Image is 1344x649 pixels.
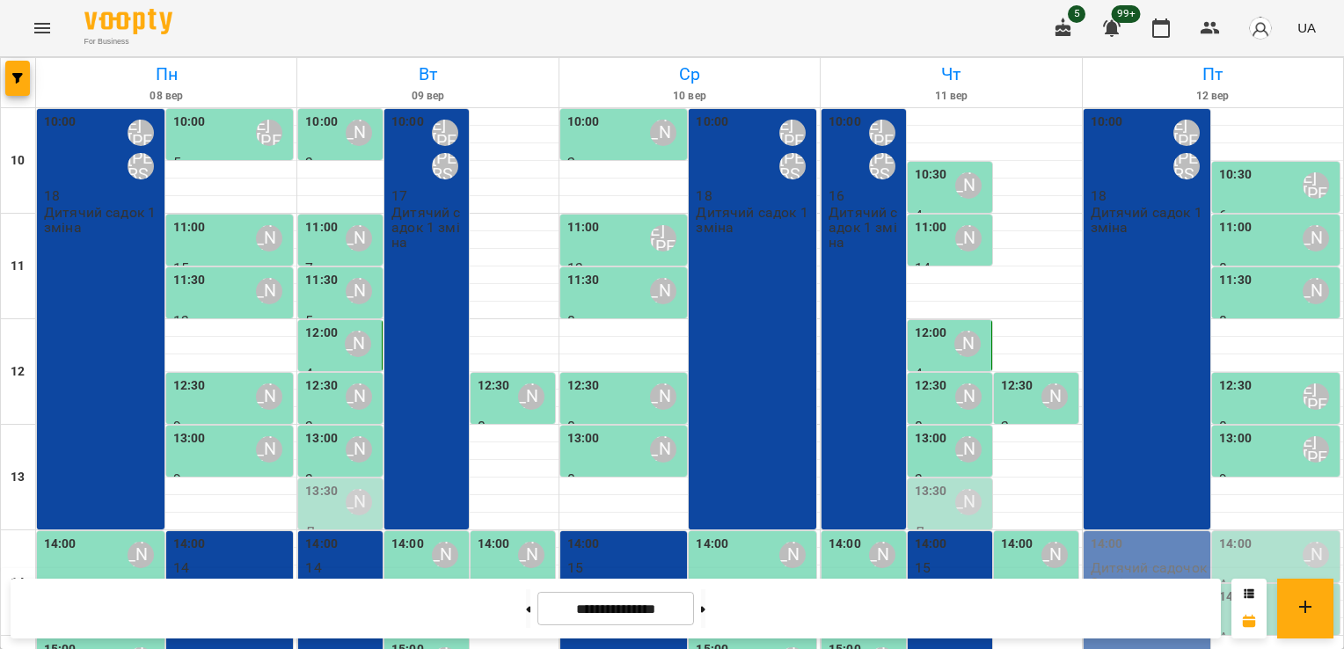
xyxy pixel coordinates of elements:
p: Дитячий садок 1 зміна [44,205,161,236]
p: 3 [305,155,379,170]
div: Резенчук Світлана Анатоліїївна [1303,542,1329,568]
div: Бондарєва Віолєтта [346,120,372,146]
span: UA [1297,18,1316,37]
h6: 08 вер [39,88,294,105]
div: Шварова Марина [869,120,895,146]
label: 10:00 [391,113,424,132]
h6: Ср [562,61,817,88]
button: Menu [21,7,63,49]
label: 14:00 [305,535,338,554]
p: 8 [1219,313,1336,328]
p: 18 [1091,188,1208,203]
div: Резенчук Світлана Анатоліїївна [256,436,282,463]
label: 11:30 [173,271,206,290]
h6: 09 вер [300,88,555,105]
div: Бондарєва Віолєтта [955,172,982,199]
p: Логопед [915,524,970,539]
div: Резенчук Світлана Анатоліїївна [1041,542,1068,568]
div: Бондарєва Віолєтта [518,542,544,568]
p: 8 [1219,419,1336,434]
h6: Вт [300,61,555,88]
label: 12:00 [305,324,338,343]
h6: Чт [823,61,1078,88]
p: 9 [173,471,290,486]
p: 15 [173,260,290,275]
div: Резенчук Світлана Анатоліїївна [256,383,282,410]
p: 4 [915,208,989,222]
label: 11:30 [1219,271,1252,290]
img: Voopty Logo [84,9,172,34]
p: 9 [173,419,290,434]
div: Резенчук Світлана Анатоліїївна [955,489,982,515]
label: 14:00 [44,535,77,554]
label: 10:30 [1219,165,1252,185]
div: Котомська Ірина Віталіївна [128,153,154,179]
label: 10:30 [915,165,947,185]
label: 11:00 [1219,218,1252,237]
p: Дитячий садочок 2 зміна [1091,560,1208,591]
label: 11:30 [305,271,338,290]
label: 11:00 [567,218,600,237]
div: Москалець Олена Вікторівна [346,225,372,252]
div: Москалець Олена Вікторівна [346,278,372,304]
div: Бондарєва Віолєтта [955,383,982,410]
div: Резенчук Світлана Анатоліїївна [955,436,982,463]
div: Гусєва Олена [650,278,676,304]
label: 10:00 [829,113,861,132]
p: 8 [567,419,684,434]
h6: 11 вер [823,88,1078,105]
label: 13:30 [915,482,947,501]
label: 10:00 [44,113,77,132]
label: 10:00 [567,113,600,132]
label: 10:00 [1091,113,1123,132]
h6: 12 [11,362,25,382]
label: 14:00 [829,535,861,554]
p: 5 [173,155,290,170]
label: 12:30 [1219,376,1252,396]
p: Дитячий садок 1 зміна [829,205,902,251]
label: 11:00 [173,218,206,237]
label: 12:30 [915,376,947,396]
h6: Пн [39,61,294,88]
label: 14:00 [696,535,728,554]
div: Резенчук Світлана Анатоліїївна [346,489,372,515]
img: avatar_s.png [1248,16,1273,40]
h6: 13 [11,468,25,487]
p: 14 [305,560,379,575]
label: 12:30 [173,376,206,396]
p: 16 [829,188,902,203]
div: Котомська Ірина Віталіївна [432,153,458,179]
button: UA [1290,11,1323,44]
div: Шварова Марина [256,120,282,146]
p: Логопед [305,524,361,539]
p: 14 [173,560,290,575]
label: 14:00 [1001,535,1034,554]
label: 12:30 [478,376,510,396]
label: 13:00 [1219,429,1252,448]
label: 14:00 [173,535,206,554]
label: 12:30 [567,376,600,396]
label: 13:30 [305,482,338,501]
label: 12:30 [305,376,338,396]
div: Котомська Ірина Віталіївна [779,153,806,179]
p: 15 [567,560,684,575]
label: 10:00 [173,113,206,132]
div: Бондарєва Віолєтта [1303,278,1329,304]
p: 4 [305,366,378,381]
label: 13:00 [915,429,947,448]
h6: 12 вер [1085,88,1340,105]
p: 5 [305,313,379,328]
label: 13:00 [305,429,338,448]
label: 14:00 [1219,535,1252,554]
label: 13:00 [173,429,206,448]
div: Резенчук Світлана Анатоліїївна [128,542,154,568]
div: Шварова Марина [128,120,154,146]
div: Шварова Марина [1173,120,1200,146]
p: 3 [305,419,379,434]
div: Бондарєва Віолєтта [869,542,895,568]
div: Шварова Марина [779,120,806,146]
p: 15 [915,560,989,575]
div: Резенчук Світлана Анатоліїївна [346,383,372,410]
div: Резенчук Світлана Анатоліїївна [1041,383,1068,410]
p: Дитячий садок 1 зміна [696,205,813,236]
